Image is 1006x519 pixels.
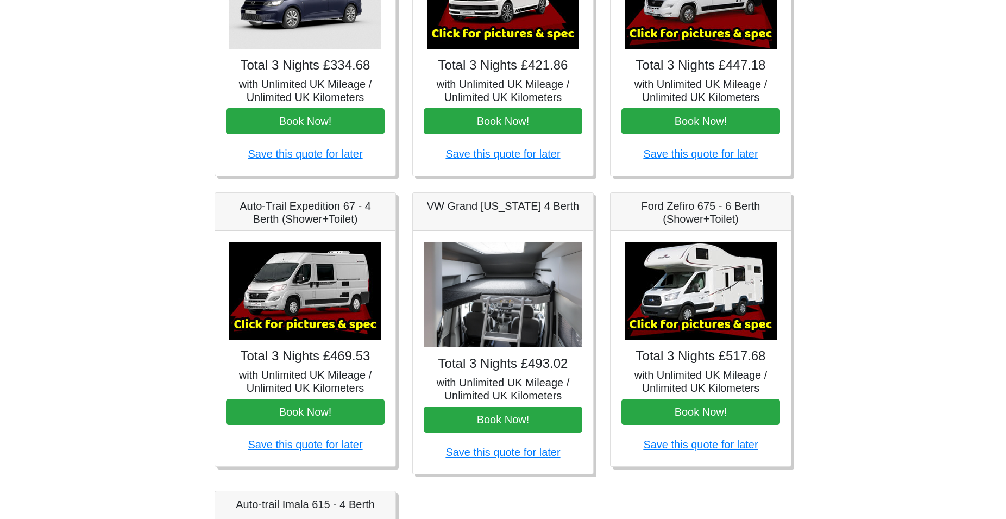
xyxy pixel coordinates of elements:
[226,78,385,104] h5: with Unlimited UK Mileage / Unlimited UK Kilometers
[621,199,780,226] h5: Ford Zefiro 675 - 6 Berth (Shower+Toilet)
[445,446,560,458] a: Save this quote for later
[248,439,362,451] a: Save this quote for later
[226,199,385,226] h5: Auto-Trail Expedition 67 - 4 Berth (Shower+Toilet)
[643,148,758,160] a: Save this quote for later
[643,439,758,451] a: Save this quote for later
[229,242,381,340] img: Auto-Trail Expedition 67 - 4 Berth (Shower+Toilet)
[621,78,780,104] h5: with Unlimited UK Mileage / Unlimited UK Kilometers
[424,199,582,212] h5: VW Grand [US_STATE] 4 Berth
[248,148,362,160] a: Save this quote for later
[621,58,780,73] h4: Total 3 Nights £447.18
[625,242,777,340] img: Ford Zefiro 675 - 6 Berth (Shower+Toilet)
[226,348,385,364] h4: Total 3 Nights £469.53
[424,376,582,402] h5: with Unlimited UK Mileage / Unlimited UK Kilometers
[226,498,385,511] h5: Auto-trail Imala 615 - 4 Berth
[621,348,780,364] h4: Total 3 Nights £517.68
[445,148,560,160] a: Save this quote for later
[226,108,385,134] button: Book Now!
[621,399,780,425] button: Book Now!
[424,58,582,73] h4: Total 3 Nights £421.86
[424,108,582,134] button: Book Now!
[424,242,582,348] img: VW Grand California 4 Berth
[621,108,780,134] button: Book Now!
[424,78,582,104] h5: with Unlimited UK Mileage / Unlimited UK Kilometers
[226,58,385,73] h4: Total 3 Nights £334.68
[226,368,385,395] h5: with Unlimited UK Mileage / Unlimited UK Kilometers
[226,399,385,425] button: Book Now!
[424,356,582,372] h4: Total 3 Nights £493.02
[621,368,780,395] h5: with Unlimited UK Mileage / Unlimited UK Kilometers
[424,407,582,433] button: Book Now!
